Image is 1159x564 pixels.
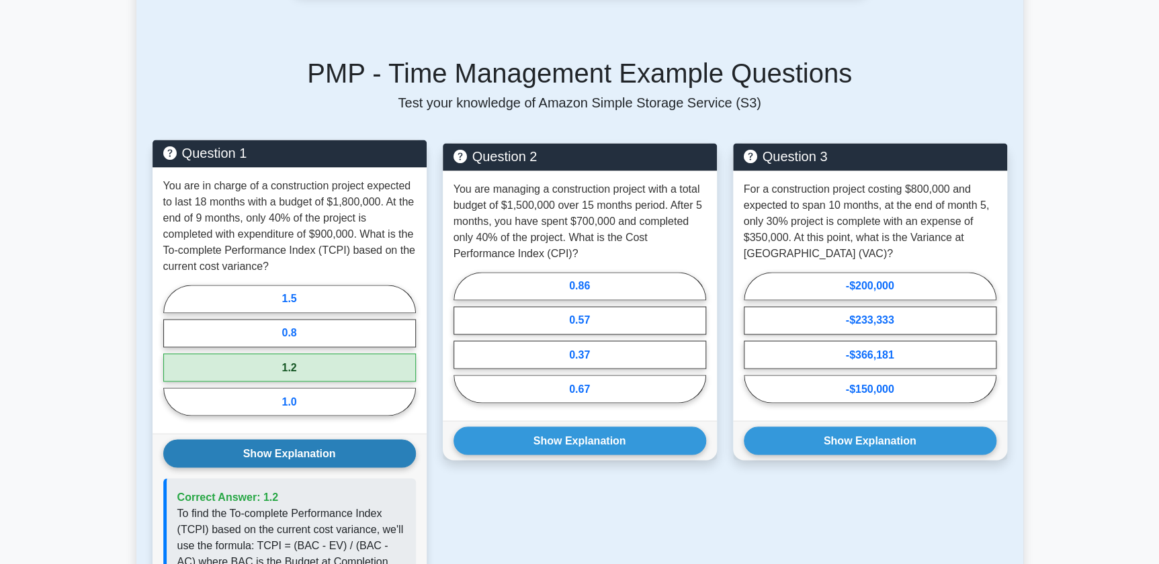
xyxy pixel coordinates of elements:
h5: Question 1 [163,145,416,161]
label: -$150,000 [744,375,996,403]
button: Show Explanation [454,426,706,455]
label: -$233,333 [744,306,996,334]
button: Show Explanation [163,439,416,467]
label: 0.8 [163,319,416,347]
p: For a construction project costing $800,000 and expected to span 10 months, at the end of month 5... [744,181,996,262]
p: You are managing a construction project with a total budget of $1,500,000 over 15 months period. ... [454,181,706,262]
span: Correct Answer: 1.2 [177,491,279,502]
label: 1.0 [163,387,416,416]
p: Test your knowledge of Amazon Simple Storage Service (S3) [153,95,1007,111]
p: You are in charge of a construction project expected to last 18 months with a budget of $1,800,00... [163,178,416,275]
h5: Question 2 [454,148,706,164]
label: 0.67 [454,375,706,403]
label: 1.5 [163,285,416,313]
h5: Question 3 [744,148,996,164]
label: 0.86 [454,272,706,300]
h5: PMP - Time Management Example Questions [153,57,1007,89]
button: Show Explanation [744,426,996,455]
label: 0.37 [454,340,706,369]
label: -$366,181 [744,340,996,369]
label: 0.57 [454,306,706,334]
label: -$200,000 [744,272,996,300]
label: 1.2 [163,353,416,381]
